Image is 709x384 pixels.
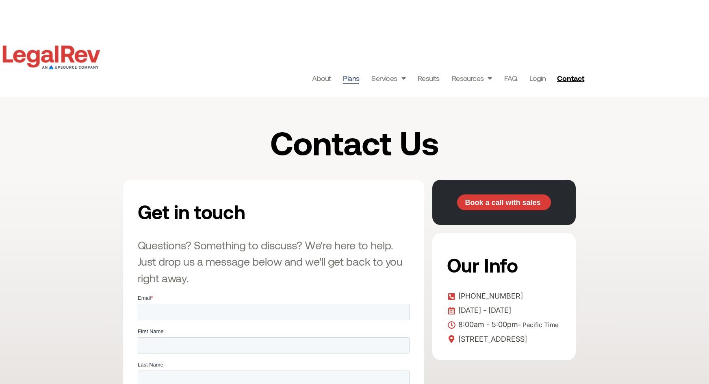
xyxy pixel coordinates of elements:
a: [PHONE_NUMBER] [447,290,561,302]
a: Book a call with sales [457,194,551,211]
h1: Contact Us [193,125,517,159]
h2: Get in touch [138,194,328,229]
span: Contact [557,74,584,82]
a: Services [371,72,405,84]
span: [PHONE_NUMBER] [456,290,523,302]
a: Resources [452,72,492,84]
span: - Pacific Time [518,321,559,329]
a: Results [418,72,440,84]
span: Book a call with sales [465,199,540,206]
a: FAQ [504,72,517,84]
h2: Our Info [447,248,559,282]
a: Plans [343,72,359,84]
a: Login [529,72,546,84]
nav: Menu [312,72,546,84]
a: About [312,72,331,84]
span: [DATE] - [DATE] [456,304,511,316]
a: Contact [554,72,590,85]
span: 8:00am - 5:00pm [456,319,559,331]
span: [STREET_ADDRESS] [456,333,527,345]
h3: Questions? Something to discuss? We're here to help. Just drop us a message below and we'll get b... [138,237,410,286]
